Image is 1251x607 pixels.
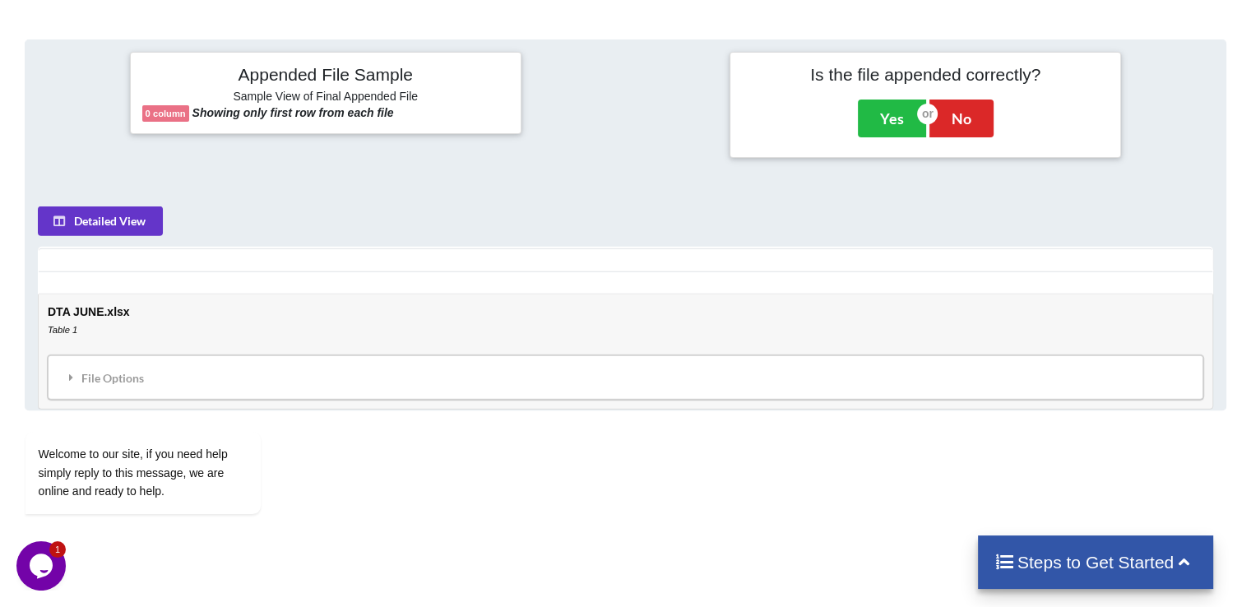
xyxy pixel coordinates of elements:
[53,360,1198,395] div: File Options
[16,283,313,533] iframe: chat widget
[39,294,1212,409] td: DTA JUNE.xlsx
[146,109,186,118] b: 0 column
[192,106,394,119] b: Showing only first row from each file
[16,541,69,591] iframe: chat widget
[994,552,1198,572] h4: Steps to Get Started
[142,90,509,106] h6: Sample View of Final Appended File
[142,64,509,87] h4: Appended File Sample
[38,206,163,236] button: Detailed View
[858,100,926,137] button: Yes
[929,100,994,137] button: No
[742,64,1109,85] h4: Is the file appended correctly?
